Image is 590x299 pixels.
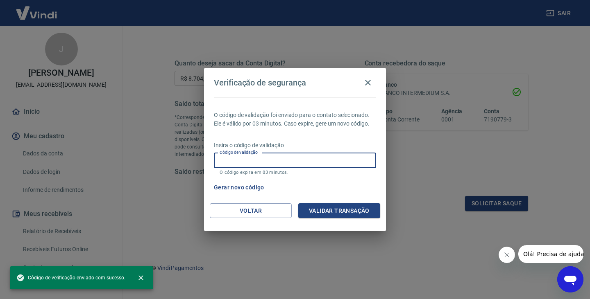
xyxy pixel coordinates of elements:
[211,180,268,195] button: Gerar novo código
[557,266,583,292] iframe: Botão para abrir a janela de mensagens
[16,274,125,282] span: Código de verificação enviado com sucesso.
[214,111,376,128] p: O código de validação foi enviado para o contato selecionado. Ele é válido por 03 minutos. Caso e...
[132,269,150,287] button: close
[214,78,306,88] h4: Verificação de segurança
[220,170,370,175] p: O código expira em 03 minutos.
[210,203,292,218] button: Voltar
[214,141,376,150] p: Insira o código de validação
[5,6,69,12] span: Olá! Precisa de ajuda?
[220,149,258,155] label: Código de validação
[499,247,515,263] iframe: Fechar mensagem
[518,245,583,263] iframe: Mensagem da empresa
[298,203,380,218] button: Validar transação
